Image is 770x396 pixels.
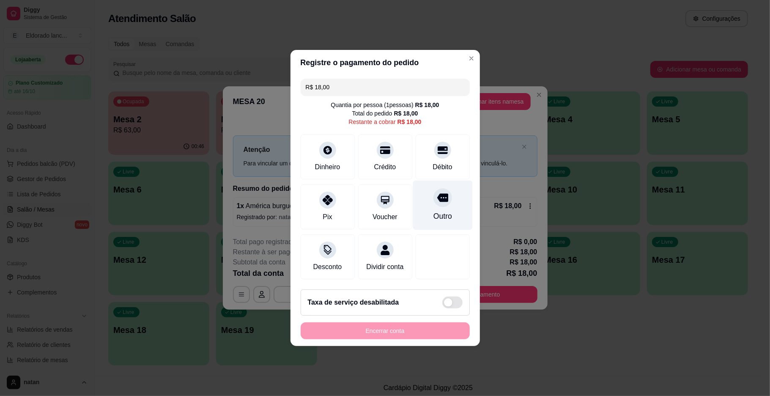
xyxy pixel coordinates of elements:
div: R$ 18,00 [394,109,418,118]
div: Crédito [374,162,396,172]
div: Quantia por pessoa ( 1 pessoas) [331,101,439,109]
div: R$ 18,00 [415,101,439,109]
div: Dinheiro [315,162,340,172]
div: Dividir conta [366,262,403,272]
div: Restante a cobrar [348,118,421,126]
h2: Taxa de serviço desabilitada [308,297,399,308]
div: Desconto [313,262,342,272]
div: Débito [433,162,452,172]
button: Close [465,52,478,65]
input: Ex.: hambúrguer de cordeiro [306,79,465,96]
div: R$ 18,00 [397,118,422,126]
div: Total do pedido [352,109,418,118]
div: Outro [433,211,452,222]
div: Pix [323,212,332,222]
header: Registre o pagamento do pedido [290,50,480,75]
div: Voucher [373,212,397,222]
